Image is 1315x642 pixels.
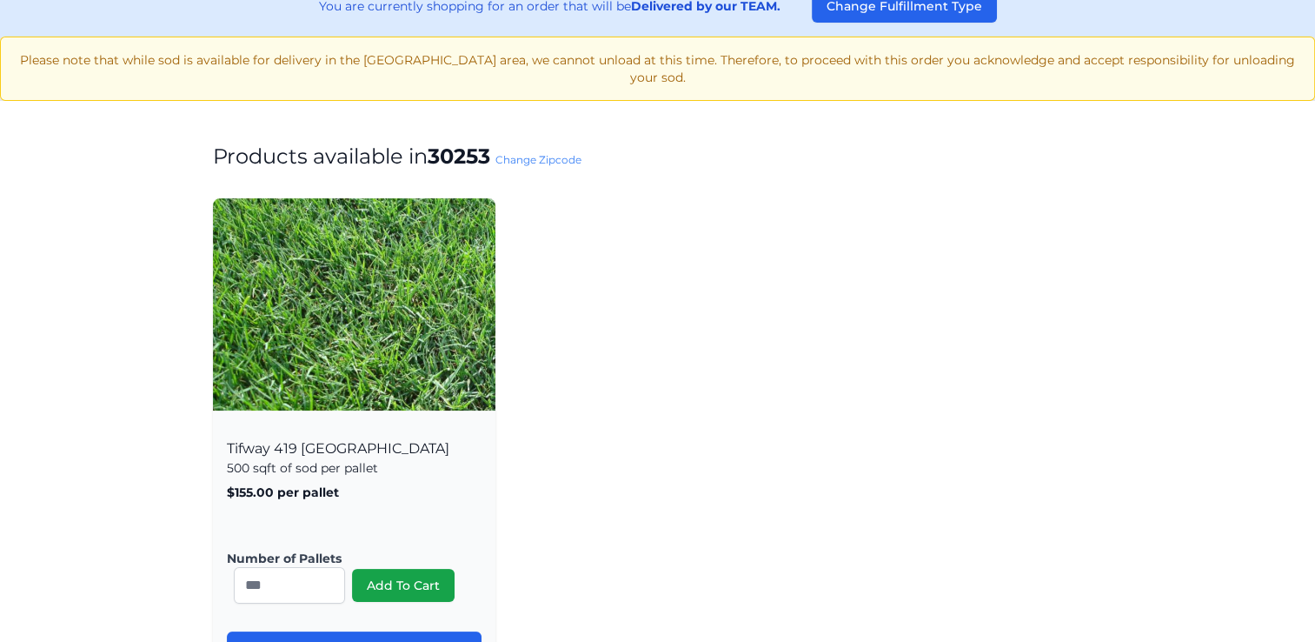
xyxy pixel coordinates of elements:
[213,198,495,411] img: Tifway 419 Bermuda Product Image
[227,459,482,477] p: 500 sqft of sod per pallet
[227,550,468,567] label: Number of Pallets
[495,153,581,166] a: Change Zipcode
[428,144,490,169] strong: 30253
[352,569,455,602] button: Add To Cart
[227,484,482,501] p: $155.00 per pallet
[213,143,1103,171] h1: Products available in
[15,51,1300,86] p: Please note that while sod is available for delivery in the [GEOGRAPHIC_DATA] area, we cannot unl...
